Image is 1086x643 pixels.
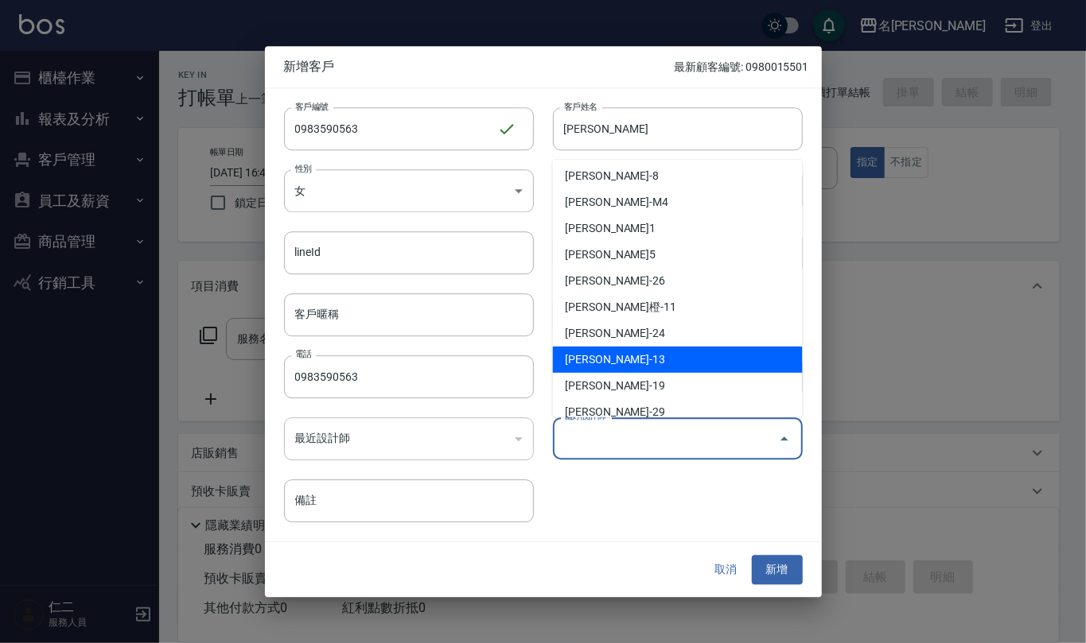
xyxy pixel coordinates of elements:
p: 最新顧客編號: 0980015501 [674,59,808,76]
li: [PERSON_NAME]1 [553,215,803,242]
li: [PERSON_NAME]-26 [553,268,803,294]
li: [PERSON_NAME]-M4 [553,189,803,215]
li: [PERSON_NAME]-29 [553,399,803,425]
button: 取消 [701,556,752,585]
li: [PERSON_NAME]橙-11 [553,294,803,320]
li: [PERSON_NAME]-13 [553,347,803,373]
li: [PERSON_NAME]-19 [553,373,803,399]
li: [PERSON_NAME]-24 [553,320,803,347]
label: 客戶編號 [295,100,329,112]
li: [PERSON_NAME]5 [553,242,803,268]
label: 客戶姓名 [564,100,597,112]
button: Close [772,426,797,451]
div: 女 [284,169,534,212]
button: 新增 [752,556,803,585]
span: 新增客戶 [284,59,675,75]
label: 性別 [295,162,312,174]
li: [PERSON_NAME]-8 [553,163,803,189]
label: 電話 [295,348,312,360]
